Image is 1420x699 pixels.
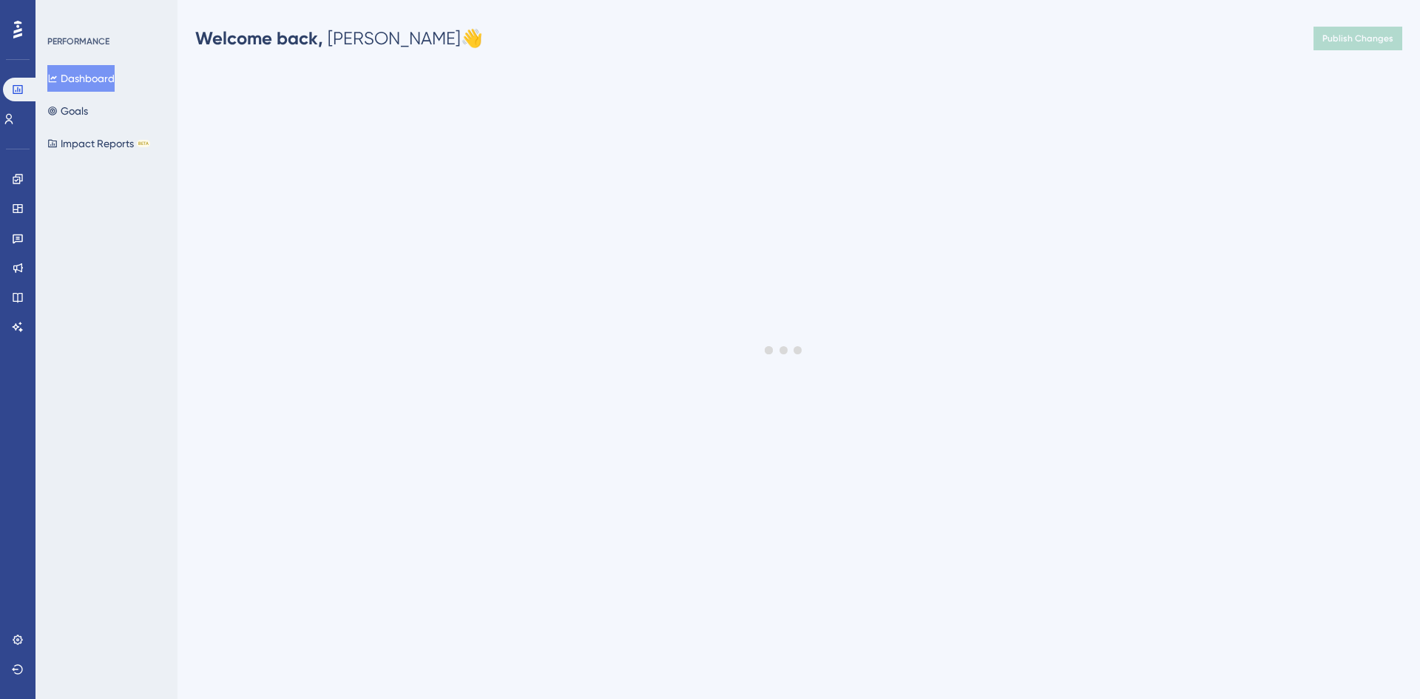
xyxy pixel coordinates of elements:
button: Goals [47,98,88,124]
div: PERFORMANCE [47,36,109,47]
span: Welcome back, [195,27,323,49]
span: Publish Changes [1322,33,1393,44]
button: Dashboard [47,65,115,92]
div: BETA [137,140,150,147]
button: Impact ReportsBETA [47,130,150,157]
button: Publish Changes [1313,27,1402,50]
div: [PERSON_NAME] 👋 [195,27,483,50]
